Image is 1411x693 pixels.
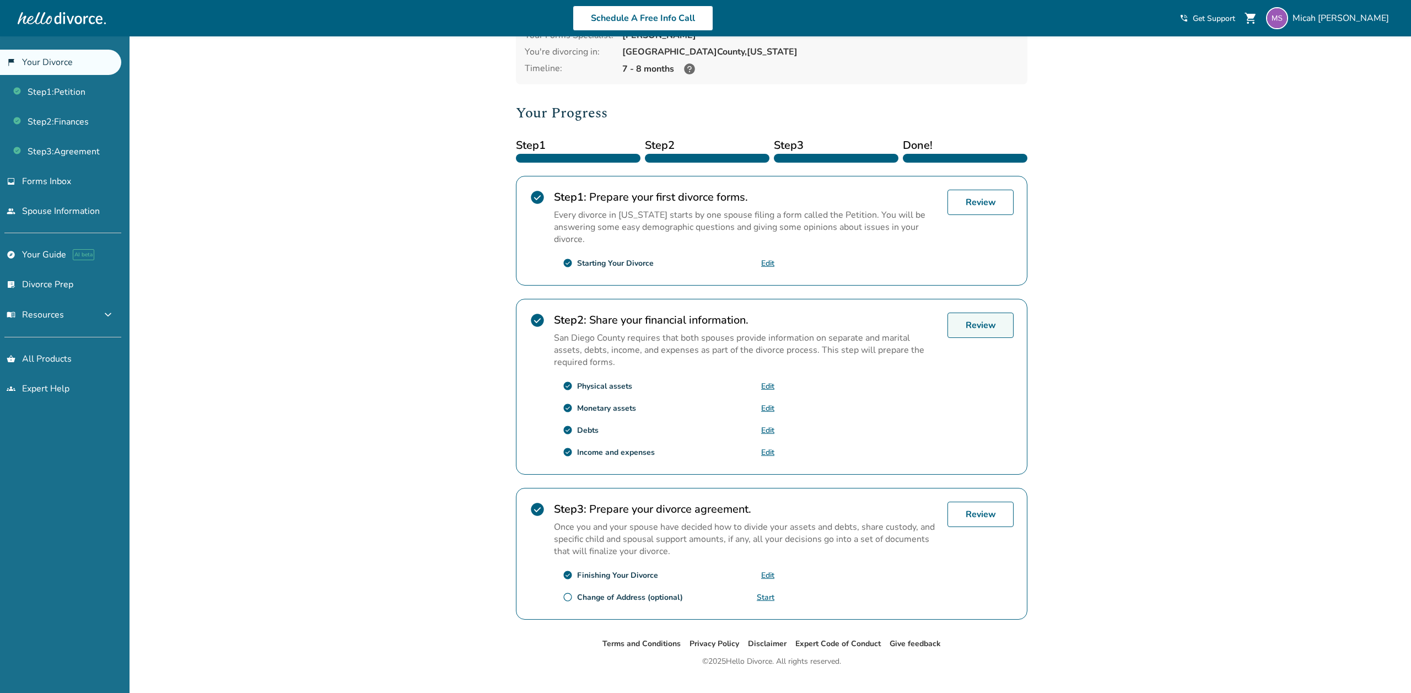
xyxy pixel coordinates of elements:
[7,177,15,186] span: inbox
[577,381,632,391] div: Physical assets
[73,249,94,260] span: AI beta
[757,592,774,603] a: Start
[890,637,941,651] li: Give feedback
[7,207,15,216] span: people
[761,447,774,458] a: Edit
[554,332,939,368] p: San Diego County requires that both spouses provide information on separate and marital assets, d...
[702,655,841,668] div: © 2025 Hello Divorce. All rights reserved.
[645,137,769,154] span: Step 2
[1180,14,1188,23] span: phone_in_talk
[573,6,713,31] a: Schedule A Free Info Call
[554,521,939,557] p: Once you and your spouse have decided how to divide your assets and debts, share custody, and spe...
[563,592,573,602] span: radio_button_unchecked
[516,102,1027,124] h2: Your Progress
[554,190,939,205] h2: Prepare your first divorce forms.
[761,381,774,391] a: Edit
[525,62,613,76] div: Timeline:
[761,570,774,581] a: Edit
[7,280,15,289] span: list_alt_check
[7,58,15,67] span: flag_2
[947,190,1014,215] a: Review
[1193,13,1235,24] span: Get Support
[577,570,658,581] div: Finishing Your Divorce
[530,502,545,517] span: check_circle
[947,313,1014,338] a: Review
[101,308,115,321] span: expand_more
[1292,12,1393,24] span: Micah [PERSON_NAME]
[563,447,573,457] span: check_circle
[690,638,739,649] a: Privacy Policy
[554,313,586,327] strong: Step 2 :
[1266,7,1288,29] img: micahsager@gmail.com
[622,46,1019,58] div: [GEOGRAPHIC_DATA] County, [US_STATE]
[577,592,683,603] div: Change of Address (optional)
[761,403,774,413] a: Edit
[563,258,573,268] span: check_circle
[1244,12,1257,25] span: shopping_cart
[903,137,1027,154] span: Done!
[7,384,15,393] span: groups
[563,425,573,435] span: check_circle
[554,313,939,327] h2: Share your financial information.
[577,258,654,268] div: Starting Your Divorce
[525,46,613,58] div: You're divorcing in:
[577,447,655,458] div: Income and expenses
[554,209,939,245] p: Every divorce in [US_STATE] starts by one spouse filing a form called the Petition. You will be a...
[761,425,774,436] a: Edit
[602,638,681,649] a: Terms and Conditions
[748,637,787,651] li: Disclaimer
[761,258,774,268] a: Edit
[554,502,939,517] h2: Prepare your divorce agreement.
[563,403,573,413] span: check_circle
[7,354,15,363] span: shopping_basket
[622,62,1019,76] div: 7 - 8 months
[530,313,545,328] span: check_circle
[947,502,1014,527] a: Review
[530,190,545,205] span: check_circle
[563,381,573,391] span: check_circle
[554,502,586,517] strong: Step 3 :
[1180,13,1235,24] a: phone_in_talkGet Support
[577,425,599,436] div: Debts
[795,638,881,649] a: Expert Code of Conduct
[7,310,15,319] span: menu_book
[516,137,640,154] span: Step 1
[774,137,898,154] span: Step 3
[7,309,64,321] span: Resources
[563,570,573,580] span: check_circle
[1356,640,1411,693] iframe: Chat Widget
[554,190,586,205] strong: Step 1 :
[7,250,15,259] span: explore
[577,403,636,413] div: Monetary assets
[22,175,71,187] span: Forms Inbox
